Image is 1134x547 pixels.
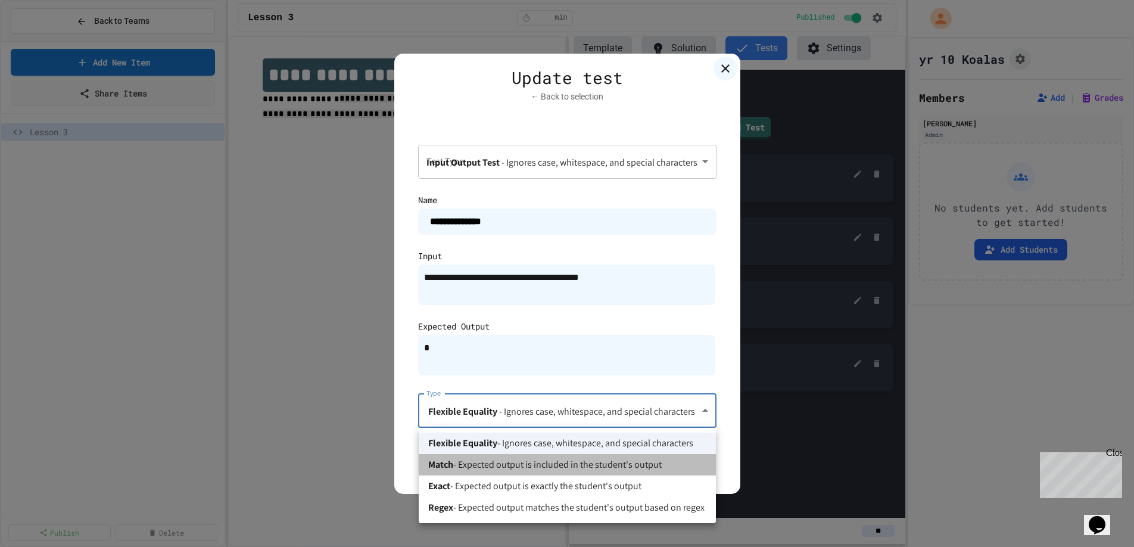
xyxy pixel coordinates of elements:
b: Match [428,458,453,472]
iframe: chat widget [1084,499,1122,535]
iframe: chat widget [1035,447,1122,498]
span: - Ignores case, whitespace, and special characters [497,436,693,450]
span: - Expected output is included in the student's output [453,458,662,472]
div: Chat with us now!Close [5,5,82,76]
b: Flexible Equality [428,436,497,450]
span: - Expected output matches the student's output based on regex [453,501,705,515]
span: - Expected output is exactly the student's output [450,479,641,493]
b: Regex [428,501,453,515]
b: Exact [428,479,450,493]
